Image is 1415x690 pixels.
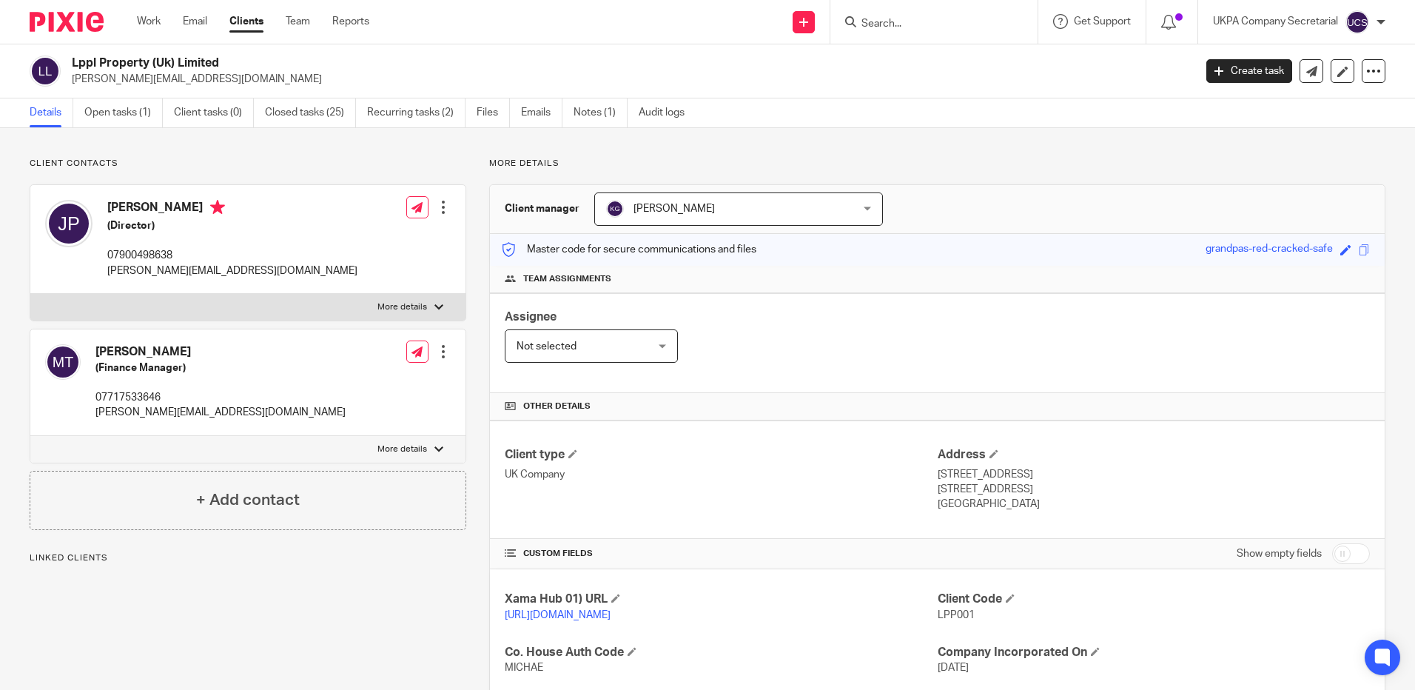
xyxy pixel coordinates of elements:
[938,482,1370,497] p: [STREET_ADDRESS]
[95,390,346,405] p: 07717533646
[938,467,1370,482] p: [STREET_ADDRESS]
[633,204,715,214] span: [PERSON_NAME]
[606,200,624,218] img: svg%3E
[30,56,61,87] img: svg%3E
[505,663,543,673] span: MICHAE
[377,443,427,455] p: More details
[505,467,937,482] p: UK Company
[938,663,969,673] span: [DATE]
[574,98,628,127] a: Notes (1)
[505,645,937,660] h4: Co. House Auth Code
[72,72,1184,87] p: [PERSON_NAME][EMAIL_ADDRESS][DOMAIN_NAME]
[183,14,207,29] a: Email
[45,200,93,247] img: svg%3E
[1074,16,1131,27] span: Get Support
[210,200,225,215] i: Primary
[45,344,81,380] img: svg%3E
[938,497,1370,512] p: [GEOGRAPHIC_DATA]
[1345,10,1369,34] img: svg%3E
[1206,59,1292,83] a: Create task
[137,14,161,29] a: Work
[938,645,1370,660] h4: Company Incorporated On
[95,344,346,360] h4: [PERSON_NAME]
[489,158,1385,170] p: More details
[523,401,591,412] span: Other details
[95,405,346,420] p: [PERSON_NAME][EMAIL_ADDRESS][DOMAIN_NAME]
[229,14,263,29] a: Clients
[332,14,369,29] a: Reports
[107,218,357,233] h5: (Director)
[107,264,357,278] p: [PERSON_NAME][EMAIL_ADDRESS][DOMAIN_NAME]
[938,592,1370,607] h4: Client Code
[1206,241,1333,258] div: grandpas-red-cracked-safe
[639,98,696,127] a: Audit logs
[505,447,937,463] h4: Client type
[523,273,611,285] span: Team assignments
[505,548,937,560] h4: CUSTOM FIELDS
[505,592,937,607] h4: Xama Hub 01) URL
[196,489,300,512] h4: + Add contact
[174,98,254,127] a: Client tasks (0)
[505,201,579,216] h3: Client manager
[860,18,993,31] input: Search
[377,301,427,313] p: More details
[107,200,357,218] h4: [PERSON_NAME]
[30,12,104,32] img: Pixie
[1237,546,1322,561] label: Show empty fields
[107,248,357,263] p: 07900498638
[84,98,163,127] a: Open tasks (1)
[938,447,1370,463] h4: Address
[30,158,466,170] p: Client contacts
[30,552,466,564] p: Linked clients
[521,98,562,127] a: Emails
[367,98,465,127] a: Recurring tasks (2)
[1213,14,1338,29] p: UKPA Company Secretarial
[501,242,756,257] p: Master code for secure communications and files
[517,341,577,352] span: Not selected
[505,610,611,620] a: [URL][DOMAIN_NAME]
[72,56,961,71] h2: Lppl Property (Uk) Limited
[95,361,346,375] h5: (Finance Manager)
[265,98,356,127] a: Closed tasks (25)
[30,98,73,127] a: Details
[286,14,310,29] a: Team
[505,311,557,323] span: Assignee
[938,610,975,620] span: LPP001
[477,98,510,127] a: Files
